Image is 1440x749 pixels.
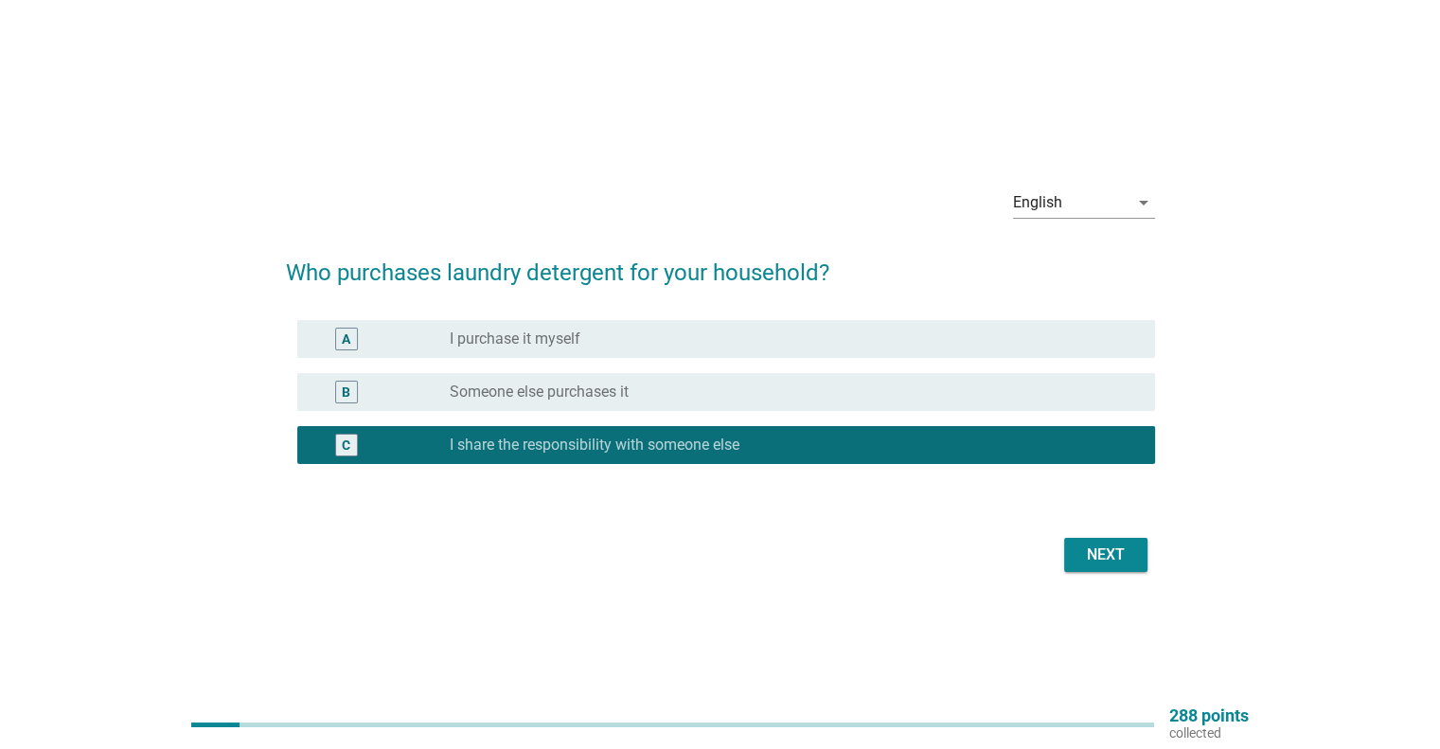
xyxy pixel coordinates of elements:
p: collected [1169,724,1249,741]
p: 288 points [1169,707,1249,724]
div: Next [1079,544,1132,566]
label: Someone else purchases it [450,383,629,401]
label: I purchase it myself [450,330,580,348]
div: A [342,329,350,348]
h2: Who purchases laundry detergent for your household? [286,237,1155,290]
div: English [1013,194,1062,211]
i: arrow_drop_down [1132,191,1155,214]
div: C [342,435,350,455]
button: Next [1064,538,1147,572]
div: B [342,382,350,401]
label: I share the responsibility with someone else [450,436,739,455]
